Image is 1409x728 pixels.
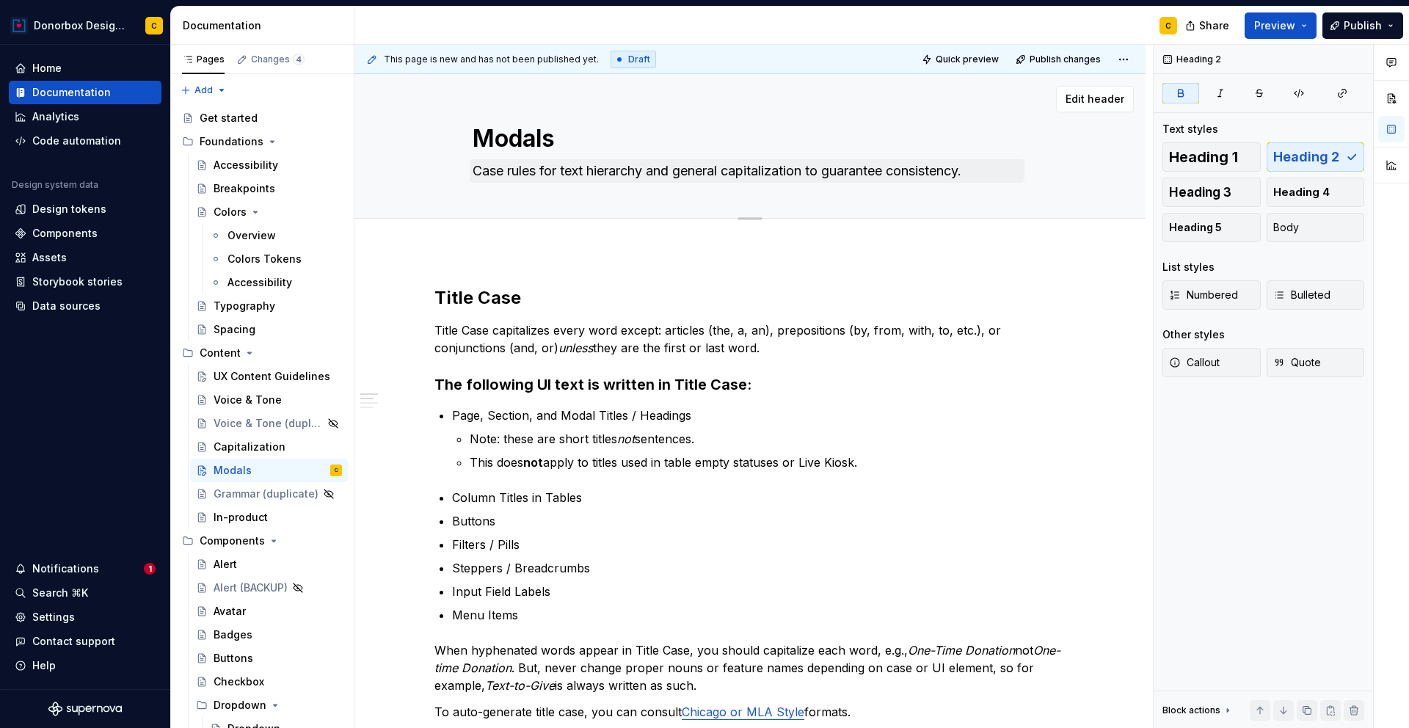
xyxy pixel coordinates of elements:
button: Publish [1322,12,1403,39]
a: Breakpoints [190,177,348,200]
div: Content [200,346,241,360]
button: Search ⌘K [9,581,161,605]
p: Filters / Pills [452,536,1066,553]
button: Edit header [1056,86,1134,112]
textarea: Case rules for text hierarchy and general capitalization to guarantee consistency. [470,159,1024,183]
div: Search ⌘K [32,586,88,600]
div: Changes [251,54,305,65]
p: Page, Section, and Modal Titles / Headings [452,407,1066,424]
button: Add [176,80,231,101]
div: Content [176,341,348,365]
div: Contact support [32,634,115,649]
svg: Supernova Logo [48,702,122,716]
div: UX Content Guidelines [214,369,330,384]
em: One-Time Donation [908,643,1015,658]
div: Dropdown [214,698,266,713]
div: Colors Tokens [227,252,302,266]
div: C [151,20,157,32]
div: Block actions [1162,700,1234,721]
div: Foundations [176,130,348,153]
em: unless [558,341,593,355]
div: Breakpoints [214,181,275,196]
span: Callout [1169,355,1220,370]
div: Documentation [183,18,348,33]
div: Colors [214,205,247,219]
button: Callout [1162,348,1261,377]
p: Steppers / Breadcrumbs [452,559,1066,577]
span: Heading 5 [1169,220,1222,235]
span: 1 [144,563,156,575]
a: Voice & Tone (duplicate) [190,412,348,435]
span: Body [1273,220,1299,235]
div: C [335,463,338,478]
p: Note: these are short titles sentences. [470,430,1066,448]
div: Block actions [1162,705,1220,716]
a: Avatar [190,600,348,623]
button: Numbered [1162,280,1261,310]
div: Data sources [32,299,101,313]
div: Buttons [214,651,253,666]
div: Typography [214,299,275,313]
div: Other styles [1162,327,1225,342]
div: Documentation [32,85,111,100]
a: Capitalization [190,435,348,459]
div: Get started [200,111,258,125]
span: Preview [1254,18,1295,33]
textarea: Modals [470,121,1024,156]
a: UX Content Guidelines [190,365,348,388]
div: Overview [227,228,276,243]
a: Overview [204,224,348,247]
div: Components [32,226,98,241]
div: Spacing [214,322,255,337]
div: Checkbox [214,674,264,689]
a: Accessibility [204,271,348,294]
p: Menu Items [452,606,1066,624]
span: Draft [628,54,650,65]
span: Publish changes [1030,54,1101,65]
div: C [1165,20,1171,32]
button: Heading 1 [1162,142,1261,172]
div: Modals [214,463,252,478]
a: Assets [9,246,161,269]
span: Heading 3 [1169,185,1231,200]
span: Add [194,84,213,96]
p: Title Case capitalizes every word except: articles (the, a, an), prepositions (by, from, with, to... [434,321,1066,357]
a: Chicago or MLA Style [682,705,804,719]
button: Contact support [9,630,161,653]
div: Accessibility [214,158,278,172]
img: 17077652-375b-4f2c-92b0-528c72b71ea0.png [10,17,28,34]
div: Pages [182,54,225,65]
div: Assets [32,250,67,265]
a: Components [9,222,161,245]
div: Avatar [214,604,246,619]
button: Heading 5 [1162,213,1261,242]
span: Bulleted [1273,288,1330,302]
a: Voice & Tone [190,388,348,412]
a: Analytics [9,105,161,128]
div: List styles [1162,260,1215,274]
strong: Title Case [434,287,521,308]
a: Accessibility [190,153,348,177]
a: Get started [176,106,348,130]
button: Quick preview [917,49,1005,70]
div: Design tokens [32,202,106,216]
a: Alert [190,553,348,576]
span: This page is new and has not been published yet. [384,54,599,65]
span: Numbered [1169,288,1238,302]
div: Foundations [200,134,263,149]
a: ModalsC [190,459,348,482]
a: Storybook stories [9,270,161,294]
a: Colors Tokens [204,247,348,271]
button: Preview [1245,12,1317,39]
div: Text styles [1162,122,1218,136]
span: Share [1199,18,1229,33]
span: Quick preview [936,54,999,65]
div: Badges [214,627,252,642]
button: Quote [1267,348,1365,377]
p: Column Titles in Tables [452,489,1066,506]
button: Help [9,654,161,677]
div: In-product [214,510,268,525]
a: Grammar (duplicate) [190,482,348,506]
div: Settings [32,610,75,625]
